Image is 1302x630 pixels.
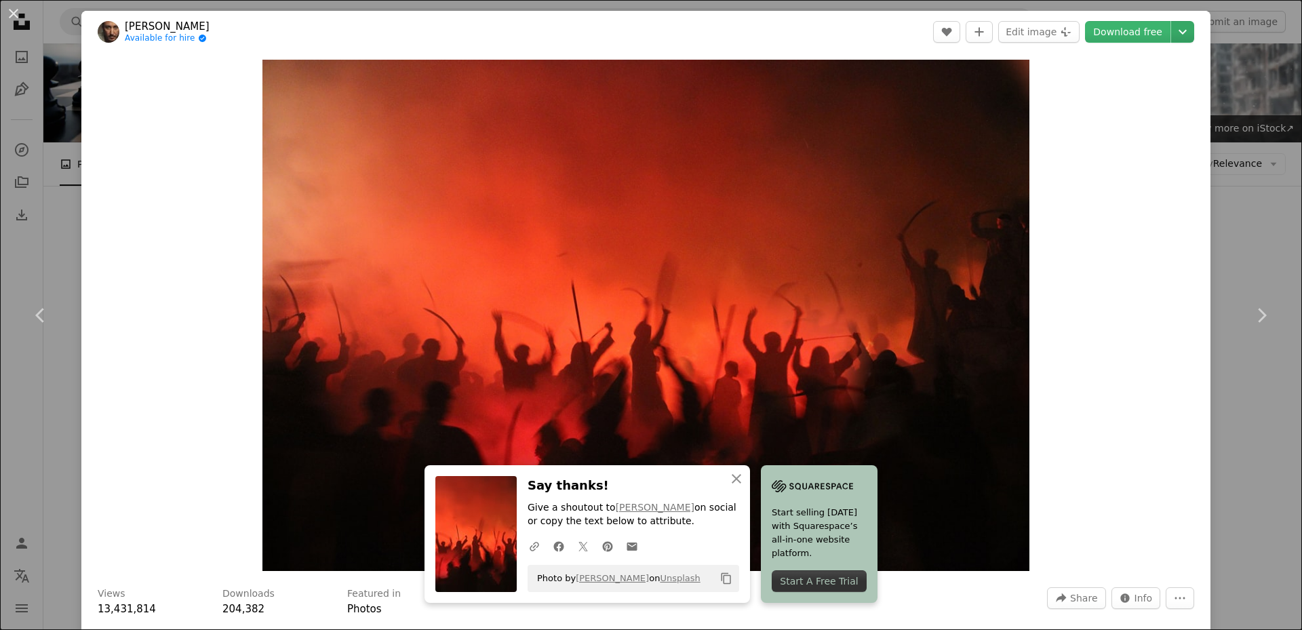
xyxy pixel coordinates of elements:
[576,573,649,583] a: [PERSON_NAME]
[347,587,401,601] h3: Featured in
[595,532,620,559] a: Share on Pinterest
[347,603,382,615] a: Photos
[528,476,739,496] h3: Say thanks!
[547,532,571,559] a: Share on Facebook
[1111,587,1161,609] button: Stats about this image
[571,532,595,559] a: Share on Twitter
[1221,250,1302,380] a: Next
[1047,587,1105,609] button: Share this image
[222,603,264,615] span: 204,382
[715,567,738,590] button: Copy to clipboard
[98,21,119,43] img: Go to Hasan Almasi's profile
[125,33,210,44] a: Available for hire
[1166,587,1194,609] button: More Actions
[530,568,701,589] span: Photo by on
[528,501,739,528] p: Give a shoutout to on social or copy the text below to attribute.
[660,573,700,583] a: Unsplash
[98,587,125,601] h3: Views
[262,60,1029,571] img: people gathering on street during nighttime
[222,587,275,601] h3: Downloads
[1135,588,1153,608] span: Info
[772,476,853,496] img: file-1705255347840-230a6ab5bca9image
[998,21,1080,43] button: Edit image
[772,506,867,560] span: Start selling [DATE] with Squarespace’s all-in-one website platform.
[620,532,644,559] a: Share over email
[125,20,210,33] a: [PERSON_NAME]
[616,502,694,513] a: [PERSON_NAME]
[1171,21,1194,43] button: Choose download size
[772,570,867,592] div: Start A Free Trial
[1070,588,1097,608] span: Share
[966,21,993,43] button: Add to Collection
[1085,21,1170,43] a: Download free
[933,21,960,43] button: Like
[98,603,156,615] span: 13,431,814
[262,60,1029,571] button: Zoom in on this image
[761,465,877,603] a: Start selling [DATE] with Squarespace’s all-in-one website platform.Start A Free Trial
